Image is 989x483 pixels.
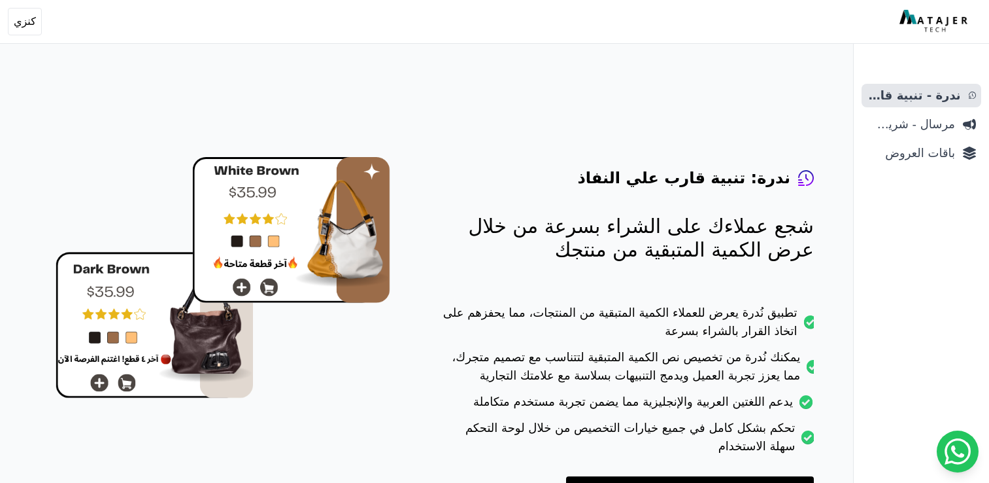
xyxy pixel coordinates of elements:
[14,14,36,29] span: كنزي
[443,348,814,393] li: يمكنك نُدرة من تخصيص نص الكمية المتبقية لتتناسب مع تصميم متجرك، مما يعزز تجربة العميل ويدمج التنب...
[56,157,390,399] img: hero
[443,419,814,463] li: تحكم بشكل كامل في جميع خيارات التخصيص من خلال لوحة التحكم سهلة الاستخدام
[443,393,814,419] li: يدعم اللغتين العربية والإنجليزية مما يضمن تجربة مستخدم متكاملة
[443,215,814,262] p: شجع عملاءك على الشراء بسرعة من خلال عرض الكمية المتبقية من منتجك
[867,115,955,134] span: مرسال - شريط دعاية
[867,144,955,162] span: باقات العروض
[443,304,814,348] li: تطبيق نُدرة يعرض للعملاء الكمية المتبقية من المنتجات، مما يحفزهم على اتخاذ القرار بالشراء بسرعة
[867,86,961,105] span: ندرة - تنبية قارب علي النفاذ
[8,8,42,35] button: كنزي
[577,168,790,188] h4: ندرة: تنبية قارب علي النفاذ
[899,10,971,33] img: MatajerTech Logo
